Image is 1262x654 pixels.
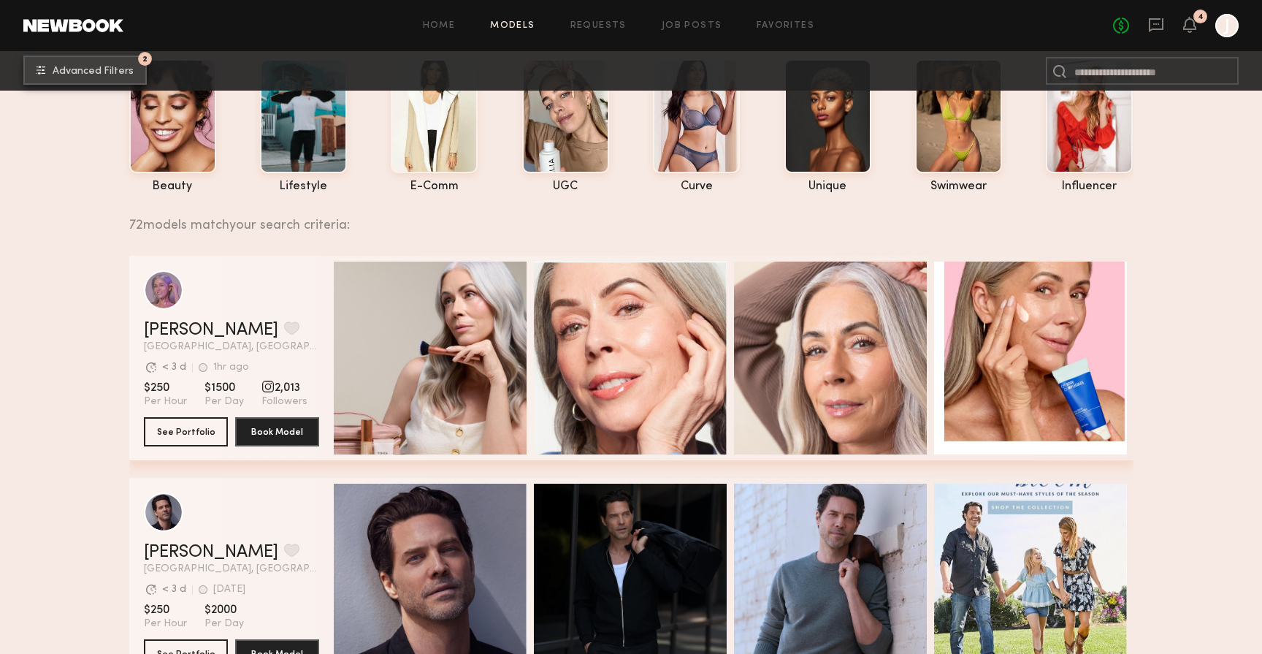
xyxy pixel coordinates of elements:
span: $250 [144,381,187,395]
div: influencer [1046,180,1133,193]
span: 2 [142,56,148,62]
span: $2000 [204,603,244,617]
a: Requests [570,21,627,31]
div: < 3 d [162,362,186,373]
div: beauty [129,180,216,193]
a: [PERSON_NAME] [144,322,278,339]
div: lifestyle [260,180,347,193]
div: swimwear [915,180,1002,193]
div: UGC [522,180,609,193]
span: Per Hour [144,617,187,631]
div: < 3 d [162,585,186,595]
a: Job Posts [662,21,722,31]
span: Per Day [204,617,244,631]
div: curve [653,180,740,193]
span: $250 [144,603,187,617]
span: 2,013 [261,381,307,395]
span: [GEOGRAPHIC_DATA], [GEOGRAPHIC_DATA] [144,342,319,352]
span: Advanced Filters [53,66,134,77]
div: e-comm [391,180,478,193]
a: J [1215,14,1239,37]
div: 4 [1198,13,1204,21]
div: unique [784,180,871,193]
button: 2Advanced Filters [23,56,147,85]
div: [DATE] [213,585,245,595]
a: Models [490,21,535,31]
span: $1500 [204,381,244,395]
span: Per Day [204,395,244,408]
div: 1hr ago [213,362,249,373]
span: Per Hour [144,395,187,408]
div: 72 models match your search criteria: [129,202,1122,232]
button: See Portfolio [144,417,228,446]
a: Home [423,21,456,31]
a: [PERSON_NAME] [144,544,278,561]
a: Favorites [757,21,814,31]
span: [GEOGRAPHIC_DATA], [GEOGRAPHIC_DATA] [144,564,319,574]
span: Followers [261,395,307,408]
button: Book Model [235,417,319,446]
